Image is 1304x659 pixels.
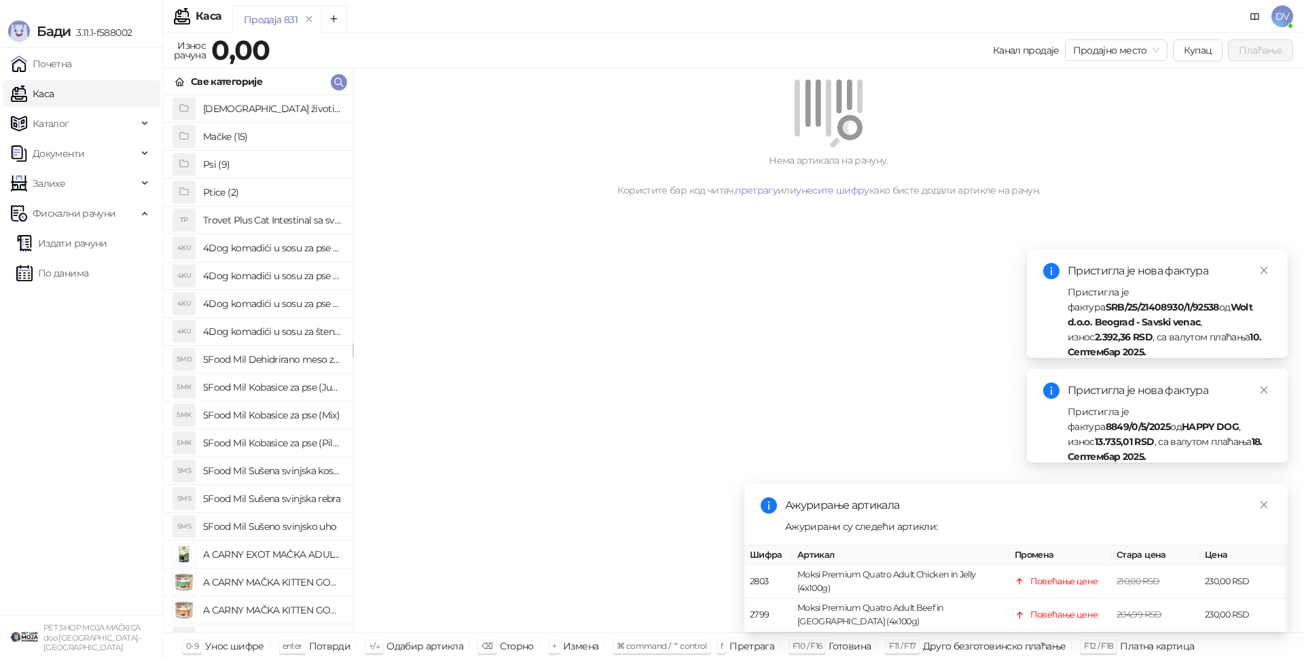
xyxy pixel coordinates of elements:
[1199,566,1288,599] td: 230,00 RSD
[792,546,1009,565] th: Артикал
[1043,382,1059,399] span: info-circle
[191,74,262,89] div: Све категорије
[1117,610,1162,620] span: 204,99 RSD
[792,566,1009,599] td: Moksi Premium Quatro Adult Chicken in Jelly (4x100g)
[203,488,342,510] h4: 5Food Mil Sušena svinjska rebra
[785,497,1271,514] div: Ажурирање артикала
[735,184,778,196] a: претрагу
[173,265,195,287] div: 4KU
[1173,39,1223,61] button: Купац
[552,641,556,651] span: +
[173,544,195,565] img: Slika
[563,637,598,655] div: Измена
[1244,5,1266,27] a: Документација
[721,641,723,651] span: f
[11,50,72,77] a: Почетна
[11,624,38,651] img: 64x64-companyLogo-9f44b8df-f022-41eb-b7d6-300ad218de09.png
[1095,435,1155,448] strong: 13.735,01 RSD
[173,488,195,510] div: 5MS
[482,641,492,651] span: ⌫
[1199,546,1288,565] th: Цена
[203,599,342,621] h4: A CARNY MAČKA KITTEN GOVEDINA,TELETINA I PILETINA 200g
[203,432,342,454] h4: 5Food Mil Kobasice za pse (Piletina)
[889,641,916,651] span: F11 / F17
[203,181,342,203] h4: Ptice (2)
[617,641,707,651] span: ⌘ command / ⌃ control
[1095,331,1153,343] strong: 2.392,36 RSD
[203,349,342,370] h4: 5Food Mil Dehidrirano meso za pse
[173,237,195,259] div: 4KU
[16,260,88,287] a: По данима
[244,12,297,27] div: Продаја 831
[300,14,318,25] button: remove
[203,376,342,398] h4: 5Food Mil Kobasice za pse (Junetina)
[1030,609,1098,622] div: Повећање цене
[203,126,342,147] h4: Mačke (15)
[1259,385,1269,395] span: close
[1256,497,1271,512] a: Close
[369,153,1288,198] div: Нема артикала на рачуну. Користите бар код читач, или како бисте додали артикле на рачун.
[829,637,871,655] div: Готовина
[785,519,1271,534] div: Ажурирани су следећи артикли:
[203,293,342,315] h4: 4Dog komadići u sosu za pse sa piletinom i govedinom (4x100g)
[796,184,869,196] a: унесите шифру
[203,209,342,231] h4: Trovet Plus Cat Intestinal sa svežom ribom (85g)
[8,20,30,42] img: Logo
[203,404,342,426] h4: 5Food Mil Kobasice za pse (Mix)
[744,566,792,599] td: 2803
[283,641,302,651] span: enter
[309,637,351,655] div: Потврди
[1068,285,1271,359] div: Пристигла је фактура од , износ , са валутом плаћања
[71,26,132,39] span: 3.11.1-f588002
[1120,637,1194,655] div: Платна картица
[1271,5,1293,27] span: DV
[203,154,342,175] h4: Psi (9)
[1106,301,1219,313] strong: SRB/25/21408930/1/92538
[43,623,141,652] small: PET SHOP MOJA MAČKICA doo [GEOGRAPHIC_DATA]-[GEOGRAPHIC_DATA]
[1068,404,1271,464] div: Пристигла је фактура од , износ , са валутом плаћања
[33,200,115,227] span: Фискални рачуни
[203,237,342,259] h4: 4Dog komadići u sosu za pse sa govedinom (100g)
[211,33,270,67] strong: 0,00
[203,544,342,565] h4: A CARNY EXOT MAČKA ADULT NOJ 85g
[173,460,195,482] div: 5MS
[173,209,195,231] div: TP
[1106,421,1171,433] strong: 8849/0/5/2025
[1084,641,1113,651] span: F12 / F18
[171,37,209,64] div: Износ рачуна
[729,637,774,655] div: Претрага
[205,637,264,655] div: Унос шифре
[33,140,84,167] span: Документи
[173,321,195,342] div: 4KU
[173,516,195,537] div: 5MS
[923,637,1066,655] div: Друго безготовинско плаћање
[1256,263,1271,278] a: Close
[203,460,342,482] h4: 5Food Mil Sušena svinjska kost buta
[173,293,195,315] div: 4KU
[1182,421,1239,433] strong: HAPPY DOG
[203,571,342,593] h4: A CARNY MAČKA KITTEN GOVEDINA,PILETINA I ZEC 200g
[173,571,195,593] img: Slika
[16,230,107,257] a: Издати рачуни
[11,80,54,107] a: Каса
[761,497,777,514] span: info-circle
[203,265,342,287] h4: 4Dog komadići u sosu za pse sa piletinom (100g)
[793,641,822,651] span: F10 / F16
[744,599,792,633] td: 2799
[203,516,342,537] h4: 5Food Mil Sušeno svinjsko uho
[1068,382,1271,399] div: Пристигла је нова фактура
[1117,577,1160,587] span: 210,00 RSD
[1009,546,1111,565] th: Промена
[321,5,348,33] button: Add tab
[386,637,463,655] div: Одабир артикла
[1068,435,1263,463] strong: 18. Септембар 2025.
[37,23,71,39] span: Бади
[196,11,221,22] div: Каса
[173,432,195,454] div: 5MK
[993,43,1059,58] div: Канал продаје
[33,170,65,197] span: Залихе
[173,599,195,621] img: Slika
[203,321,342,342] h4: 4Dog komadići u sosu za štence sa piletinom (100g)
[1043,263,1059,279] span: info-circle
[186,641,198,651] span: 0-9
